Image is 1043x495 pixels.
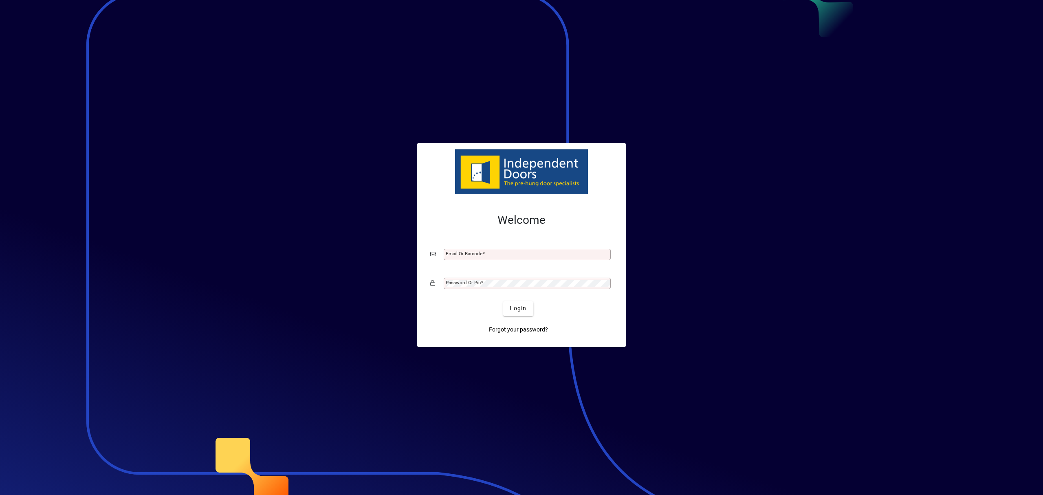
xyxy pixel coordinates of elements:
a: Forgot your password? [486,323,551,337]
mat-label: Password or Pin [446,280,481,285]
span: Login [510,304,526,313]
button: Login [503,301,533,316]
mat-label: Email or Barcode [446,251,482,256]
span: Forgot your password? [489,325,548,334]
h2: Welcome [430,213,613,227]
